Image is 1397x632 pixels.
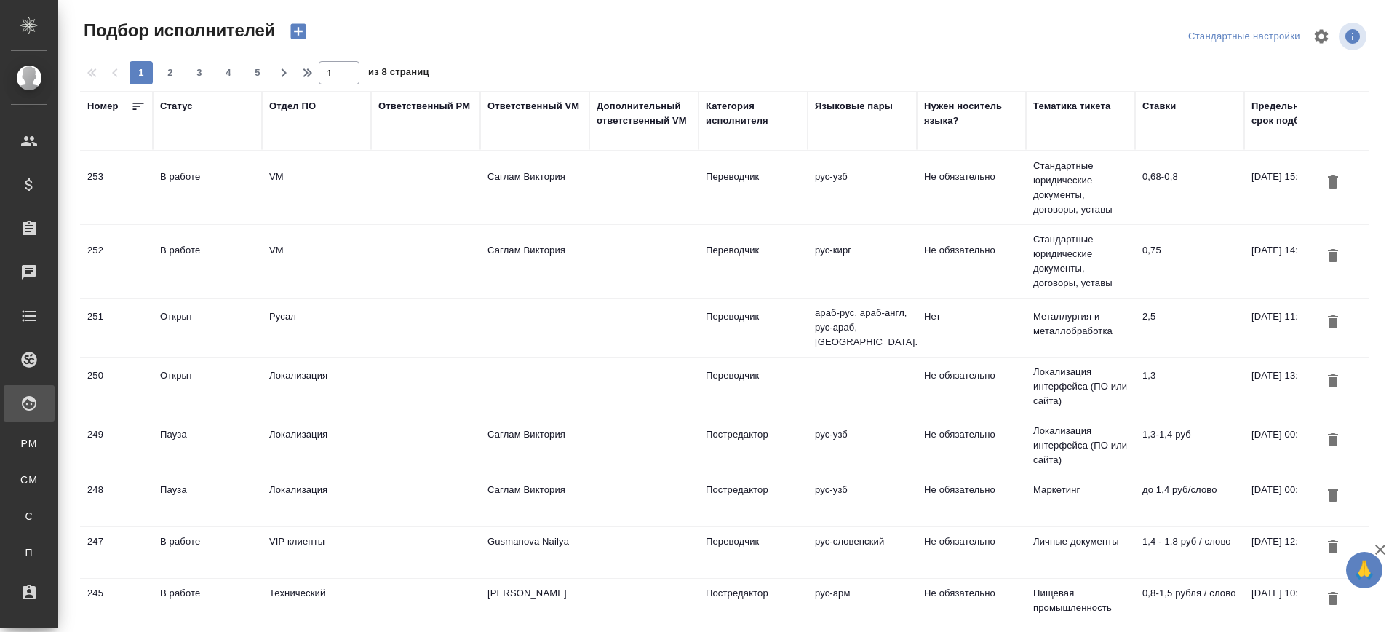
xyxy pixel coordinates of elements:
[1135,579,1244,630] td: 0,8-1,5 рубля / слово
[80,19,275,42] span: Подбор исполнителей
[1321,170,1345,197] button: Удалить
[11,465,47,494] a: CM
[698,302,808,353] td: Переводчик
[1135,475,1244,526] td: до 1,4 руб/слово
[1026,225,1135,298] td: Стандартные юридические документы, договоры, уставы
[1026,416,1135,475] td: Локализация интерфейса (ПО или сайта)
[698,527,808,578] td: Переводчик
[87,483,146,497] div: 248
[1185,25,1304,48] div: split button
[246,61,269,84] button: 5
[698,236,808,287] td: Переводчик
[917,162,1026,213] td: Не обязательно
[159,61,182,84] button: 2
[160,243,255,258] div: В работе
[1026,475,1135,526] td: Маркетинг
[188,61,211,84] button: 3
[480,527,589,578] td: Gusmanova Nailya
[1135,236,1244,287] td: 0,75
[815,483,910,497] p: рус-узб
[18,473,40,487] span: CM
[480,162,589,213] td: Саглам Виктория
[917,579,1026,630] td: Не обязательно
[1321,534,1345,561] button: Удалить
[262,302,371,353] td: Русал
[18,436,40,451] span: PM
[1352,555,1377,585] span: 🙏
[160,170,255,184] div: В работе
[160,309,255,324] div: Открыт
[87,243,146,258] div: 252
[917,475,1026,526] td: Не обязательно
[1244,361,1353,412] td: [DATE] 13:23
[1026,527,1135,578] td: Личные документы
[262,162,371,213] td: VM
[1026,358,1135,416] td: Локализация интерфейса (ПО или сайта)
[815,99,893,114] div: Языковые пары
[1026,579,1135,630] td: Пищевая промышленность
[160,534,255,549] div: В работе
[1033,99,1110,114] div: Тематика тикета
[18,509,40,524] span: С
[480,236,589,287] td: Саглам Виктория
[1142,99,1176,114] div: Ставки
[246,66,269,80] span: 5
[924,99,1019,128] div: Нужен носитель языка?
[87,170,146,184] div: 253
[1321,427,1345,454] button: Удалить
[480,475,589,526] td: Саглам Виктория
[11,502,47,531] a: С
[18,545,40,560] span: П
[1321,368,1345,395] button: Удалить
[262,527,371,578] td: VIP клиенты
[262,361,371,412] td: Локализация
[1251,99,1332,128] div: Предельный срок подбора
[917,361,1026,412] td: Не обязательно
[698,162,808,213] td: Переводчик
[1135,361,1244,412] td: 1,3
[698,579,808,630] td: Постредактор
[262,475,371,526] td: Локализация
[698,361,808,412] td: Переводчик
[698,420,808,471] td: Постредактор
[1244,420,1353,471] td: [DATE] 00:00
[1304,19,1339,54] span: Настроить таблицу
[706,99,800,128] div: Категория исполнителя
[815,306,910,349] p: араб-рус, араб-англ, рус-араб, [GEOGRAPHIC_DATA]...
[480,579,589,630] td: [PERSON_NAME]
[815,586,910,601] p: рус-арм
[87,586,146,601] div: 245
[917,527,1026,578] td: Не обязательно
[87,309,146,324] div: 251
[597,99,691,128] div: Дополнительный ответственный VM
[917,420,1026,471] td: Не обязательно
[1135,420,1244,471] td: 1,3-1,4 руб
[815,534,910,549] p: рус-словенский
[87,427,146,442] div: 249
[480,420,589,471] td: Саглам Виктория
[1026,302,1135,353] td: Металлургия и металлобработка
[917,236,1026,287] td: Не обязательно
[378,99,470,114] div: Ответственный PM
[217,66,240,80] span: 4
[1135,162,1244,213] td: 0,68-0,8
[262,579,371,630] td: Технический
[262,420,371,471] td: Локализация
[87,534,146,549] div: 247
[1135,302,1244,353] td: 2,5
[160,99,193,114] div: Статус
[815,243,910,258] p: рус-кирг
[815,170,910,184] p: рус-узб
[1244,579,1353,630] td: [DATE] 10:00
[1321,243,1345,270] button: Удалить
[917,302,1026,353] td: Нет
[87,368,146,383] div: 250
[269,99,316,114] div: Отдел ПО
[87,99,119,114] div: Номер
[281,19,316,44] button: Создать
[1244,302,1353,353] td: [DATE] 11:51
[1321,483,1345,510] button: Удалить
[698,475,808,526] td: Постредактор
[159,66,182,80] span: 2
[160,586,255,601] div: В работе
